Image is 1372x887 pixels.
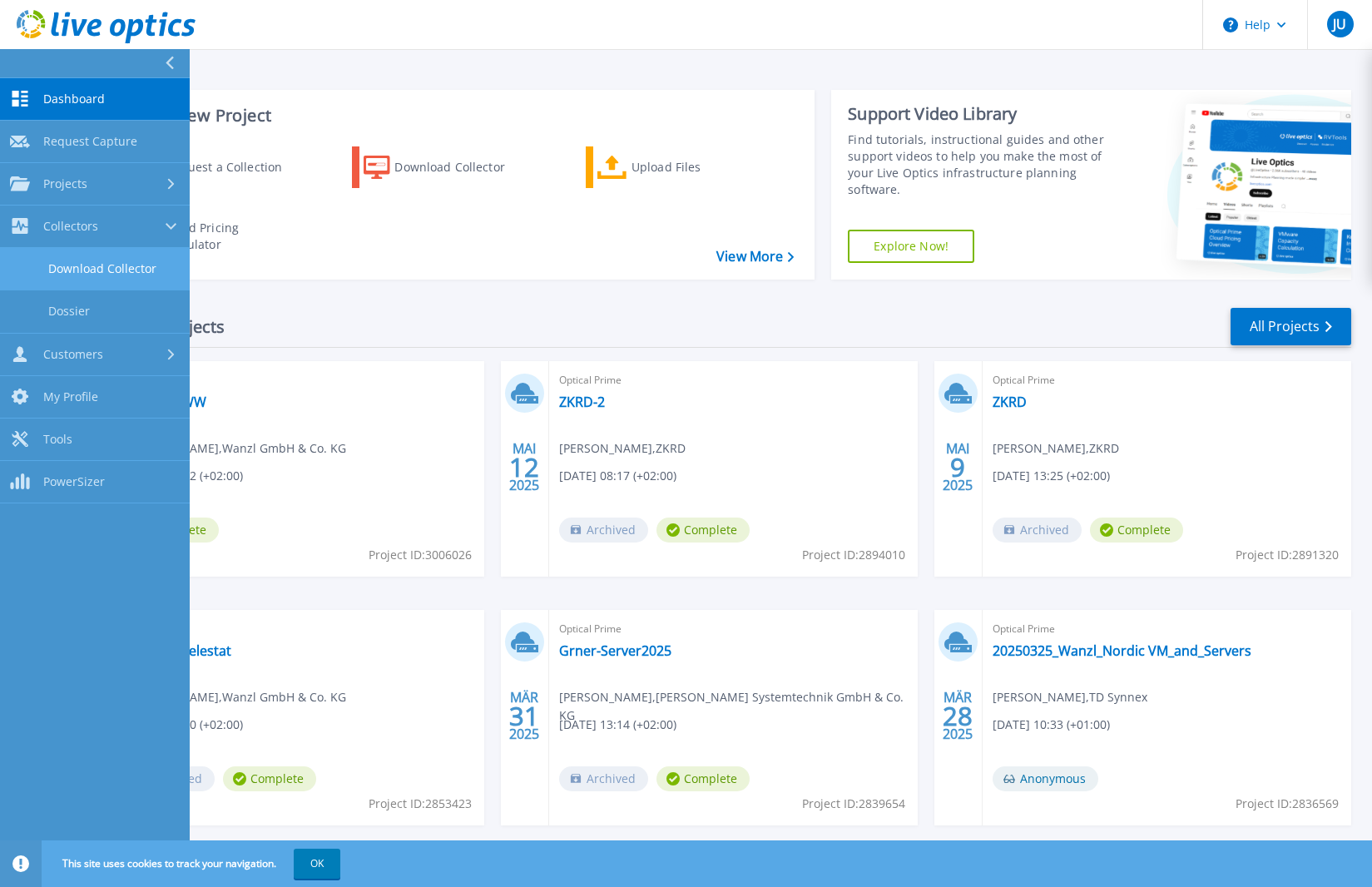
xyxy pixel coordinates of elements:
[43,92,105,107] span: Dashboard
[509,460,539,474] span: 12
[118,107,793,125] h3: Start a New Project
[43,389,98,404] span: My Profile
[166,151,299,184] div: Request a Collection
[993,716,1110,734] span: [DATE] 10:33 (+01:00)
[394,151,528,184] div: Download Collector
[559,371,908,389] span: Optical Prime
[950,460,965,474] span: 9
[586,146,771,188] a: Upload Files
[223,766,316,791] span: Complete
[632,151,765,184] div: Upload Files
[559,620,908,638] span: Optical Prime
[559,518,648,543] span: Archived
[656,766,750,791] span: Complete
[1236,546,1339,564] span: Project ID: 2891320
[993,642,1251,659] a: 20250325_Wanzl_Nordic VM_and_Servers
[942,437,973,498] div: MAI 2025
[559,716,676,734] span: [DATE] 13:14 (+02:00)
[993,518,1082,543] span: Archived
[43,432,72,447] span: Tools
[993,688,1147,706] span: [PERSON_NAME] , TD Synnex
[559,439,686,458] span: [PERSON_NAME] , ZKRD
[118,146,304,188] a: Request a Collection
[43,176,87,191] span: Projects
[1236,795,1339,813] span: Project ID: 2836569
[509,709,539,723] span: 31
[993,439,1119,458] span: [PERSON_NAME] , ZKRD
[508,437,540,498] div: MAI 2025
[802,546,905,564] span: Project ID: 2894010
[352,146,537,188] a: Download Collector
[559,766,648,791] span: Archived
[802,795,905,813] span: Project ID: 2839654
[993,467,1110,485] span: [DATE] 13:25 (+02:00)
[656,518,750,543] span: Complete
[942,686,973,746] div: MÄR 2025
[943,709,973,723] span: 28
[716,249,794,265] a: View More
[559,394,605,410] a: ZKRD-2
[369,546,472,564] span: Project ID: 3006026
[848,230,974,263] a: Explore Now!
[993,394,1027,410] a: ZKRD
[126,371,474,389] span: Optical Prime
[993,766,1098,791] span: Anonymous
[559,688,918,725] span: [PERSON_NAME] , [PERSON_NAME] Systemtechnik GmbH & Co. KG
[848,131,1110,198] div: Find tutorials, instructional guides and other support videos to help you make the most of your L...
[508,686,540,746] div: MÄR 2025
[369,795,472,813] span: Project ID: 2853423
[559,467,676,485] span: [DATE] 08:17 (+02:00)
[1090,518,1183,543] span: Complete
[126,620,474,638] span: Optical Prime
[43,134,137,149] span: Request Capture
[1231,308,1351,345] a: All Projects
[126,688,346,706] span: [PERSON_NAME] , Wanzl GmbH & Co. KG
[126,439,346,458] span: [PERSON_NAME] , Wanzl GmbH & Co. KG
[294,849,340,879] button: OK
[163,220,296,253] div: Cloud Pricing Calculator
[43,219,98,234] span: Collectors
[993,620,1341,638] span: Optical Prime
[43,347,103,362] span: Customers
[43,474,105,489] span: PowerSizer
[559,642,671,659] a: Grner-Server2025
[993,371,1341,389] span: Optical Prime
[46,849,340,879] span: This site uses cookies to track your navigation.
[1333,17,1346,31] span: JU
[118,216,304,257] a: Cloud Pricing Calculator
[848,103,1110,125] div: Support Video Library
